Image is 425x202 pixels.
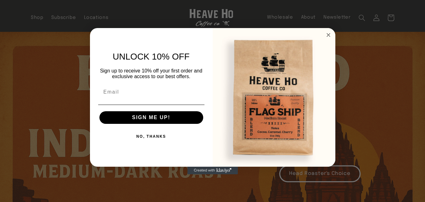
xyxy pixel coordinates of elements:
[99,111,203,124] button: SIGN ME UP!
[213,28,335,167] img: 1d7cd290-2dbc-4d03-8a91-85fded1ba4b3.jpeg
[113,52,189,61] span: UNLOCK 10% OFF
[100,68,202,79] span: Sign up to receive 10% off your first order and exclusive access to our best offers.
[187,167,238,174] a: Created with Klaviyo - opens in a new tab
[98,105,204,105] img: underline
[98,86,204,98] input: Email
[98,130,204,143] button: NO, THANKS
[325,31,332,39] button: Close dialog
